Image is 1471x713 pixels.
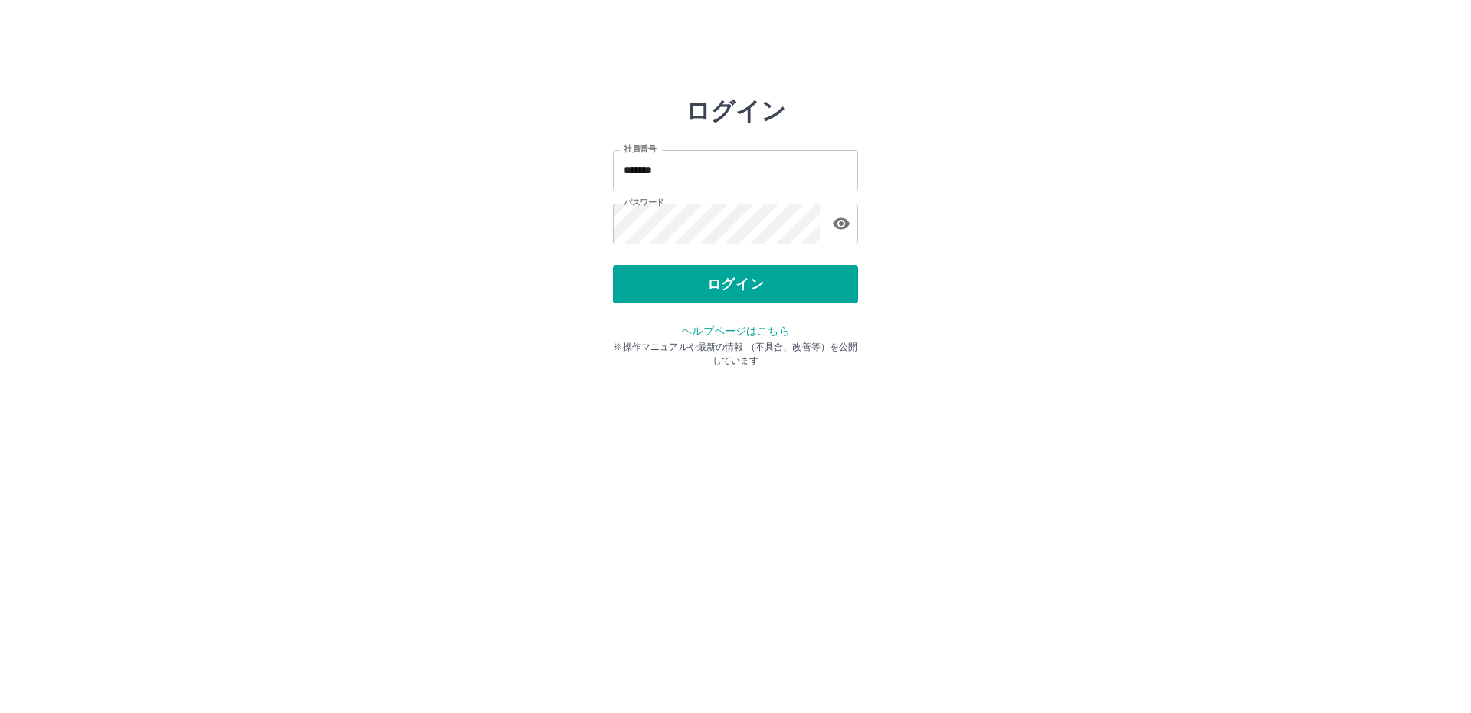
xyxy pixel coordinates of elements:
a: ヘルプページはこちら [681,325,789,337]
label: 社員番号 [624,143,656,155]
h2: ログイン [686,96,786,126]
p: ※操作マニュアルや最新の情報 （不具合、改善等）を公開しています [613,340,858,368]
button: ログイン [613,265,858,303]
label: パスワード [624,197,664,208]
